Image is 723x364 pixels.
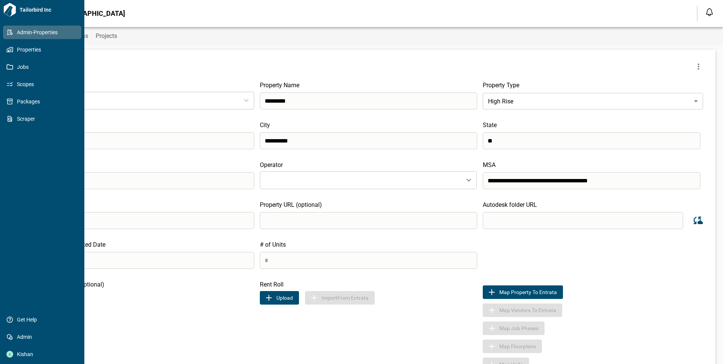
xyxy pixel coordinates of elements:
span: Rent Roll [260,281,284,288]
span: Jobs [13,63,74,71]
a: Scraper [3,112,81,126]
input: search [483,172,700,189]
button: Map to EntrataMap Property to Entrata [483,285,563,299]
span: Operator [260,161,283,168]
div: High Rise [483,91,703,112]
img: Map to Entrata [487,288,496,297]
span: Kishan [13,350,74,358]
span: City [260,121,270,129]
a: Scopes [3,77,81,91]
input: search [260,212,477,229]
a: Properties [3,43,81,56]
input: search [260,132,477,149]
div: base tabs [20,27,723,45]
span: Property Type [483,82,519,89]
span: # of Units [260,241,286,248]
a: Admin [3,330,81,344]
span: Admin [13,333,74,341]
button: uploadUpload [260,291,299,305]
span: MSA [483,161,496,168]
input: search [260,93,477,109]
span: Autodesk folder URL [483,201,537,208]
a: Packages [3,95,81,108]
img: upload [264,293,273,302]
input: search [37,212,254,229]
button: Sync data from Autodesk [689,212,706,229]
span: Scopes [13,80,74,88]
span: Admin-Properties [13,29,74,36]
a: Admin-Properties [3,26,81,39]
input: search [483,212,683,229]
span: State [483,121,497,129]
span: Scraper [13,115,74,123]
input: search [37,132,254,149]
span: Tailorbird Inc [17,6,81,14]
span: Projects [96,32,117,40]
button: Open notification feed [703,6,715,18]
input: search [483,132,700,149]
button: Open [464,175,474,185]
button: more [691,59,706,74]
a: Jobs [3,60,81,74]
span: Property URL (optional) [260,201,322,208]
span: Get Help [13,316,74,323]
input: search [37,172,254,189]
span: Properties [13,46,74,53]
span: Packages [13,98,74,105]
span: Property Name [260,82,299,89]
input: search [37,252,254,269]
